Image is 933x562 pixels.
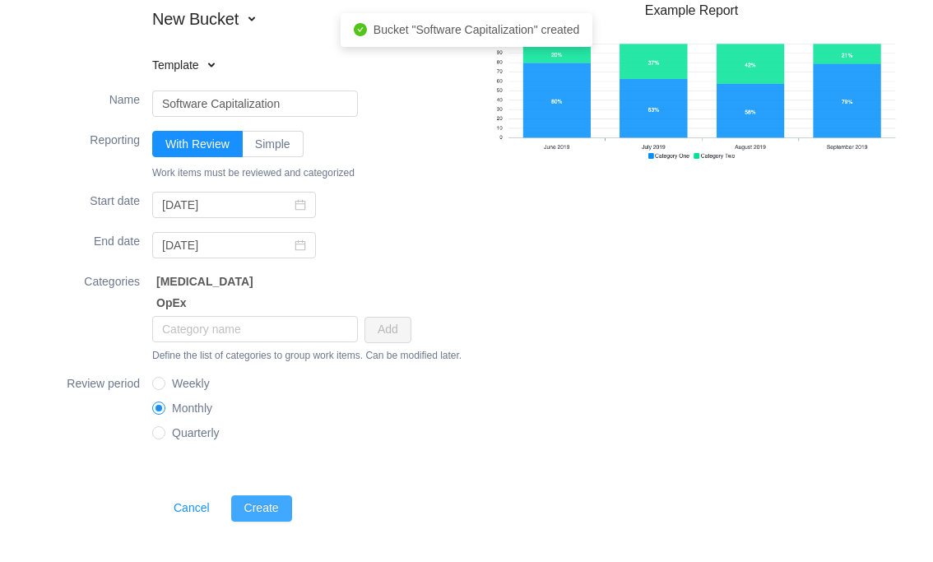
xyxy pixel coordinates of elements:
label: Name [33,87,140,109]
span: Monthly [165,402,219,415]
input: Select date [152,192,316,218]
span: Weekly [165,377,216,390]
h4: Template [152,57,362,73]
label: Review period [33,371,140,392]
label: End date [33,229,140,250]
div: Work items must be reviewed and categorized [152,165,466,181]
h2: New Bucket [152,7,362,31]
div: Define the list of categories to group work items. Can be modified later. [152,347,466,364]
input: Category name [152,316,358,342]
span: With Review [165,137,230,151]
input: Select date [152,232,316,258]
i: icon: calendar [295,239,306,251]
label: Start date [33,188,140,210]
span: Simple [255,137,290,151]
button: Add [364,317,411,343]
div: OpEx [152,295,411,312]
h3: Example Report [483,2,900,19]
span: Bucket "Software Capitalization" created [374,23,579,36]
div: [MEDICAL_DATA] [152,273,411,290]
span: Quarterly [165,426,226,439]
img: quantify-buckets-example.png [483,26,900,164]
button: Create [231,495,292,522]
a: Cancel [152,491,231,526]
input: Bucket name [152,91,358,117]
button: Cancel [160,495,223,522]
i: icon: check-circle [354,23,367,36]
label: Categories [33,269,140,290]
i: icon: calendar [295,199,306,211]
label: Reporting [33,128,140,149]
